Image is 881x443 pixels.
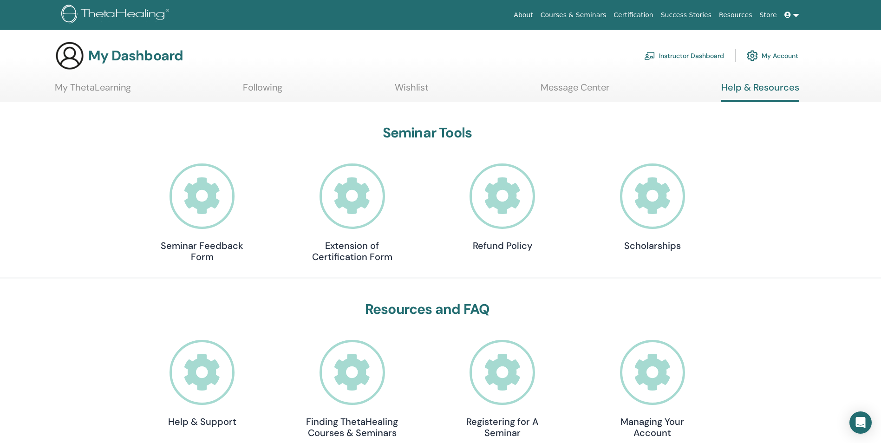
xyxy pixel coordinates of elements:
[610,7,657,24] a: Certification
[306,240,398,262] h4: Extension of Certification Form
[156,240,248,262] h4: Seminar Feedback Form
[657,7,715,24] a: Success Stories
[721,82,799,102] a: Help & Resources
[456,163,549,251] a: Refund Policy
[55,82,131,100] a: My ThetaLearning
[306,340,398,439] a: Finding ThetaHealing Courses & Seminars
[541,82,609,100] a: Message Center
[606,163,699,251] a: Scholarships
[715,7,756,24] a: Resources
[156,416,248,427] h4: Help & Support
[606,340,699,439] a: Managing Your Account
[747,48,758,64] img: cog.svg
[756,7,781,24] a: Store
[456,240,549,251] h4: Refund Policy
[747,46,798,66] a: My Account
[644,52,655,60] img: chalkboard-teacher.svg
[606,240,699,251] h4: Scholarships
[644,46,724,66] a: Instructor Dashboard
[606,416,699,438] h4: Managing Your Account
[510,7,536,24] a: About
[243,82,282,100] a: Following
[55,41,85,71] img: generic-user-icon.jpg
[156,340,248,428] a: Help & Support
[88,47,183,64] h3: My Dashboard
[61,5,172,26] img: logo.png
[849,411,872,434] div: Open Intercom Messenger
[456,416,549,438] h4: Registering for A Seminar
[156,163,248,262] a: Seminar Feedback Form
[306,416,398,438] h4: Finding ThetaHealing Courses & Seminars
[537,7,610,24] a: Courses & Seminars
[456,340,549,439] a: Registering for A Seminar
[156,124,699,141] h3: Seminar Tools
[395,82,429,100] a: Wishlist
[306,163,398,262] a: Extension of Certification Form
[156,301,699,318] h3: Resources and FAQ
